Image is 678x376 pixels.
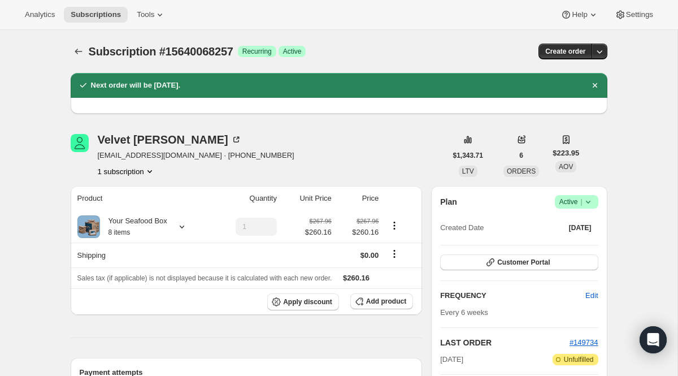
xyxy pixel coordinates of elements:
[569,223,592,232] span: [DATE]
[440,290,585,301] h2: FREQUENCY
[18,7,62,23] button: Analytics
[25,10,55,19] span: Analytics
[338,227,379,238] span: $260.16
[608,7,660,23] button: Settings
[462,167,474,175] span: LTV
[559,163,573,171] span: AOV
[385,219,403,232] button: Product actions
[440,196,457,208] h2: Plan
[305,227,332,238] span: $260.16
[366,297,406,306] span: Add product
[385,248,403,260] button: Shipping actions
[89,45,233,58] span: Subscription #15640068257
[91,80,181,91] h2: Next order will be [DATE].
[360,251,379,260] span: $0.00
[559,196,594,208] span: Active
[71,134,89,152] span: Velvet Heller
[310,218,332,224] small: $267.96
[343,274,370,282] span: $260.16
[570,338,598,347] a: #149734
[564,355,594,364] span: Unfulfilled
[440,254,598,270] button: Customer Portal
[585,290,598,301] span: Edit
[453,151,483,160] span: $1,343.71
[440,308,488,317] span: Every 6 weeks
[71,186,212,211] th: Product
[267,293,339,310] button: Apply discount
[587,77,603,93] button: Dismiss notification
[77,215,100,238] img: product img
[335,186,383,211] th: Price
[280,186,335,211] th: Unit Price
[554,7,605,23] button: Help
[519,151,523,160] span: 6
[64,7,128,23] button: Subscriptions
[507,167,536,175] span: ORDERS
[570,337,598,348] button: #149734
[562,220,598,236] button: [DATE]
[108,228,131,236] small: 8 items
[538,44,592,59] button: Create order
[137,10,154,19] span: Tools
[512,148,530,163] button: 6
[446,148,490,163] button: $1,343.71
[77,274,332,282] span: Sales tax (if applicable) is not displayed because it is calculated with each new order.
[283,297,332,306] span: Apply discount
[497,258,550,267] span: Customer Portal
[553,148,579,159] span: $223.95
[242,47,272,56] span: Recurring
[98,166,155,177] button: Product actions
[100,215,167,238] div: Your Seafood Box
[212,186,280,211] th: Quantity
[357,218,379,224] small: $267.96
[71,243,212,267] th: Shipping
[579,287,605,305] button: Edit
[572,10,587,19] span: Help
[130,7,172,23] button: Tools
[440,222,484,234] span: Created Date
[98,134,242,145] div: Velvet [PERSON_NAME]
[580,197,582,206] span: |
[626,10,653,19] span: Settings
[440,337,570,348] h2: LAST ORDER
[640,326,667,353] div: Open Intercom Messenger
[545,47,585,56] span: Create order
[350,293,413,309] button: Add product
[71,44,86,59] button: Subscriptions
[71,10,121,19] span: Subscriptions
[98,150,294,161] span: [EMAIL_ADDRESS][DOMAIN_NAME] · [PHONE_NUMBER]
[440,354,463,365] span: [DATE]
[283,47,302,56] span: Active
